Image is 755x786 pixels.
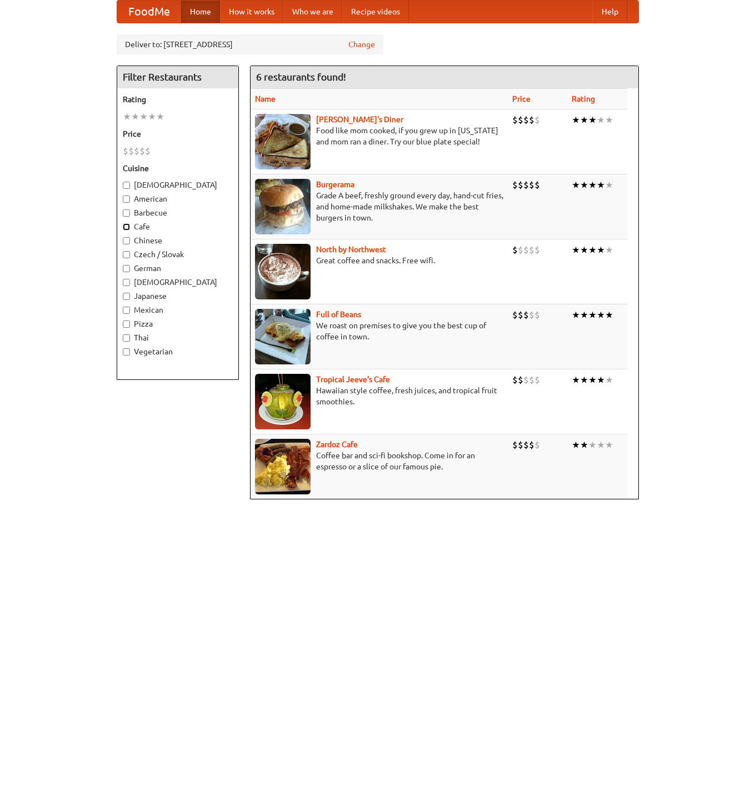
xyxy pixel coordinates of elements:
[128,145,134,157] li: $
[588,114,597,126] li: ★
[588,244,597,256] li: ★
[512,374,518,386] li: $
[580,374,588,386] li: ★
[588,179,597,191] li: ★
[529,114,534,126] li: $
[512,94,531,103] a: Price
[123,332,233,343] label: Thai
[529,374,534,386] li: $
[134,145,139,157] li: $
[593,1,627,23] a: Help
[255,190,503,223] p: Grade A beef, freshly ground every day, hand-cut fries, and home-made milkshakes. We make the bes...
[123,249,233,260] label: Czech / Slovak
[512,244,518,256] li: $
[588,439,597,451] li: ★
[123,207,233,218] label: Barbecue
[523,244,529,256] li: $
[597,309,605,321] li: ★
[123,277,233,288] label: [DEMOGRAPHIC_DATA]
[518,374,523,386] li: $
[123,293,130,300] input: Japanese
[529,179,534,191] li: $
[512,179,518,191] li: $
[605,179,613,191] li: ★
[131,111,139,123] li: ★
[605,309,613,321] li: ★
[597,179,605,191] li: ★
[123,94,233,105] h5: Rating
[255,255,503,266] p: Great coffee and snacks. Free wifi.
[123,348,130,356] input: Vegetarian
[523,309,529,321] li: $
[117,34,383,54] div: Deliver to: [STREET_ADDRESS]
[123,251,130,258] input: Czech / Slovak
[605,244,613,256] li: ★
[123,182,130,189] input: [DEMOGRAPHIC_DATA]
[123,221,233,232] label: Cafe
[572,309,580,321] li: ★
[123,263,233,274] label: German
[123,193,233,204] label: American
[523,114,529,126] li: $
[255,179,311,234] img: burgerama.jpg
[145,145,151,157] li: $
[605,374,613,386] li: ★
[255,320,503,342] p: We roast on premises to give you the best cup of coffee in town.
[316,440,358,449] a: Zardoz Cafe
[597,114,605,126] li: ★
[117,1,181,23] a: FoodMe
[348,39,375,50] a: Change
[316,115,403,124] a: [PERSON_NAME]'s Diner
[123,291,233,302] label: Japanese
[512,309,518,321] li: $
[316,245,386,254] a: North by Northwest
[123,163,233,174] h5: Cuisine
[316,180,354,189] a: Burgerama
[255,309,311,364] img: beans.jpg
[123,346,233,357] label: Vegetarian
[605,114,613,126] li: ★
[139,145,145,157] li: $
[523,374,529,386] li: $
[518,309,523,321] li: $
[255,439,311,494] img: zardoz.jpg
[529,439,534,451] li: $
[255,125,503,147] p: Food like mom cooked, if you grew up in [US_STATE] and mom ran a diner. Try our blue plate special!
[588,374,597,386] li: ★
[123,307,130,314] input: Mexican
[534,309,540,321] li: $
[534,244,540,256] li: $
[534,374,540,386] li: $
[255,385,503,407] p: Hawaiian style coffee, fresh juices, and tropical fruit smoothies.
[123,304,233,316] label: Mexican
[256,72,346,82] ng-pluralize: 6 restaurants found!
[580,179,588,191] li: ★
[139,111,148,123] li: ★
[123,111,131,123] li: ★
[123,196,130,203] input: American
[123,237,130,244] input: Chinese
[523,439,529,451] li: $
[529,309,534,321] li: $
[512,439,518,451] li: $
[316,375,390,384] b: Tropical Jeeve's Cafe
[572,179,580,191] li: ★
[123,209,130,217] input: Barbecue
[123,128,233,139] h5: Price
[123,223,130,231] input: Cafe
[572,114,580,126] li: ★
[518,244,523,256] li: $
[572,439,580,451] li: ★
[597,244,605,256] li: ★
[123,334,130,342] input: Thai
[597,439,605,451] li: ★
[588,309,597,321] li: ★
[518,439,523,451] li: $
[123,179,233,191] label: [DEMOGRAPHIC_DATA]
[123,265,130,272] input: German
[518,179,523,191] li: $
[117,66,238,88] h4: Filter Restaurants
[123,321,130,328] input: Pizza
